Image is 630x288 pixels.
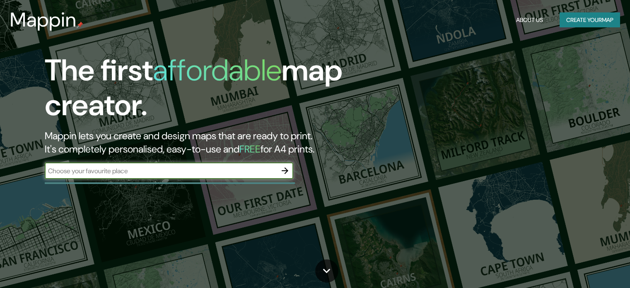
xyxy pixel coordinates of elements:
h1: affordable [153,51,282,90]
iframe: Help widget launcher [556,256,621,279]
button: About Us [513,12,546,28]
input: Choose your favourite place [45,166,277,176]
h5: FREE [239,143,261,155]
h2: Mappin lets you create and design maps that are ready to print. It's completely personalised, eas... [45,129,360,156]
h3: Mappin [10,8,77,31]
h1: The first map creator. [45,53,360,129]
img: mappin-pin [77,22,83,28]
button: Create yourmap [560,12,620,28]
